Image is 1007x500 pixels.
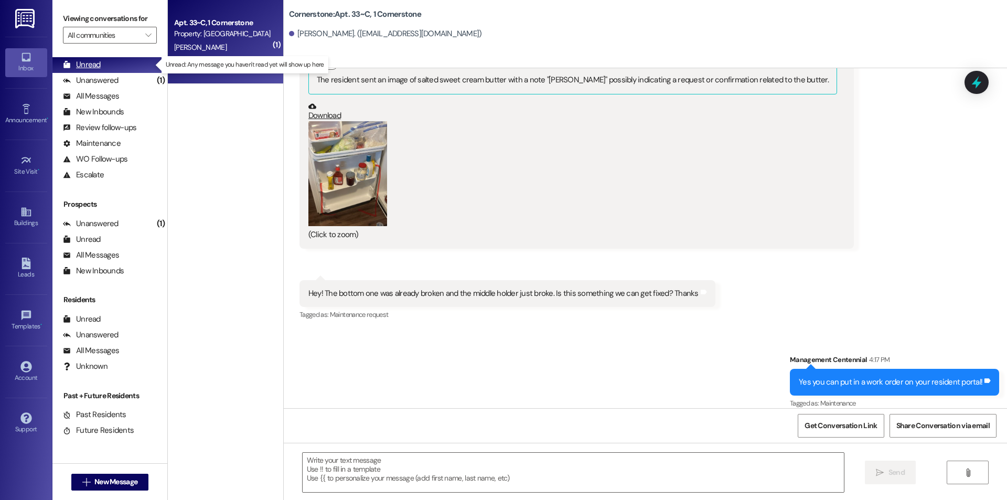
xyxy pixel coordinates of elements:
[63,314,101,325] div: Unread
[5,306,47,335] a: Templates •
[63,154,127,165] div: WO Follow-ups
[174,42,227,52] span: [PERSON_NAME]
[63,425,134,436] div: Future Residents
[145,31,151,39] i: 
[63,169,104,180] div: Escalate
[63,345,119,356] div: All Messages
[63,75,119,86] div: Unanswered
[174,56,233,65] div: 4:16 PM: (An Image)
[166,60,324,69] p: Unread: Any message you haven't read yet will show up here
[82,478,90,486] i: 
[5,358,47,386] a: Account
[820,399,856,408] span: Maintenance
[289,28,482,39] div: [PERSON_NAME]. ([EMAIL_ADDRESS][DOMAIN_NAME])
[63,107,124,118] div: New Inbounds
[154,216,167,232] div: (1)
[63,218,119,229] div: Unanswered
[174,17,271,28] div: Apt. 33~C, 1 Cornerstone
[805,420,877,431] span: Get Conversation Link
[5,152,47,180] a: Site Visit •
[798,414,884,438] button: Get Conversation Link
[308,121,387,226] button: Zoom image
[52,199,167,210] div: Prospects
[63,10,157,27] label: Viewing conversations for
[94,476,137,487] span: New Message
[63,91,119,102] div: All Messages
[790,396,999,411] div: Tagged as:
[5,48,47,77] a: Inbox
[289,9,421,20] b: Cornerstone: Apt. 33~C, 1 Cornerstone
[63,265,124,276] div: New Inbounds
[790,354,999,369] div: Management Centennial
[63,329,119,341] div: Unanswered
[63,59,101,70] div: Unread
[71,474,149,491] button: New Message
[52,294,167,305] div: Residents
[47,115,48,122] span: •
[38,166,39,174] span: •
[308,288,699,299] div: Hey! The bottom one was already broken and the middle holder just broke. Is this something we can...
[876,469,884,477] i: 
[68,27,140,44] input: All communities
[890,414,997,438] button: Share Conversation via email
[63,361,108,372] div: Unknown
[964,469,972,477] i: 
[308,229,837,240] div: (Click to zoom)
[866,354,890,365] div: 4:17 PM
[52,390,167,401] div: Past + Future Residents
[40,321,42,328] span: •
[5,254,47,283] a: Leads
[63,138,121,149] div: Maintenance
[154,72,167,89] div: (1)
[174,28,271,39] div: Property: [GEOGRAPHIC_DATA]
[5,409,47,438] a: Support
[15,9,37,28] img: ResiDesk Logo
[5,203,47,231] a: Buildings
[330,310,389,319] span: Maintenance request
[63,234,101,245] div: Unread
[63,122,136,133] div: Review follow-ups
[865,461,916,484] button: Send
[317,75,829,86] div: The resident sent an image of salted sweet cream butter with a note "[PERSON_NAME]" possibly indi...
[299,307,715,322] div: Tagged as:
[799,377,982,388] div: Yes you can put in a work order on your resident portal!
[888,467,905,478] span: Send
[308,102,837,121] a: Download
[63,250,119,261] div: All Messages
[896,420,990,431] span: Share Conversation via email
[63,409,126,420] div: Past Residents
